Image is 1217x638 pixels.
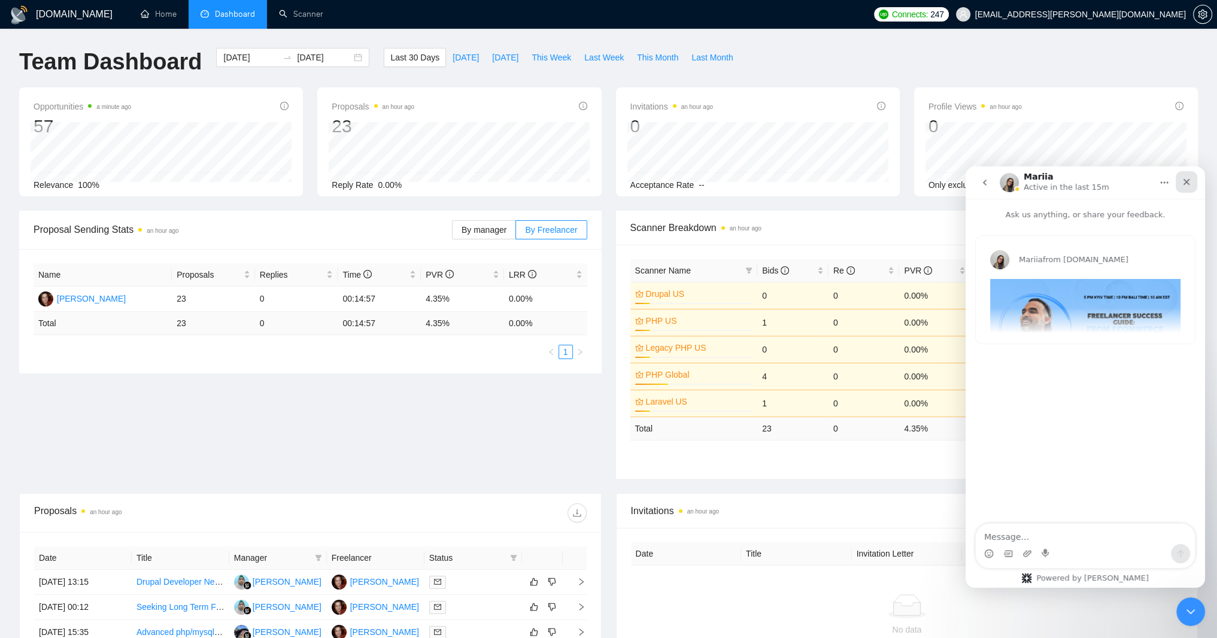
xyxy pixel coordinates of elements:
td: 0 [255,312,338,335]
a: NN[PERSON_NAME] [234,576,321,586]
th: Freelancer [962,542,1073,566]
img: JE [332,575,347,590]
span: Time [342,270,371,279]
td: 0 [828,390,900,417]
span: filter [743,262,755,279]
td: 00:14:57 [338,287,421,312]
div: 0 [928,115,1022,138]
button: dislike [545,600,559,614]
span: This Month [637,51,678,64]
td: 0.00% [899,390,970,417]
span: info-circle [1175,102,1183,110]
li: Next Page [573,345,587,359]
td: Total [630,417,758,440]
span: filter [508,549,520,567]
td: 0.00% [899,309,970,336]
button: [DATE] [485,48,525,67]
a: NN[PERSON_NAME] [234,601,321,611]
span: mail [434,628,441,636]
td: 0 [255,287,338,312]
button: Last 30 Days [384,48,446,67]
span: By manager [462,225,506,235]
span: info-circle [579,102,587,110]
td: 0 [757,336,828,363]
a: Seeking Long Term Full-Stack (PHP / Laravel / React Expert) for eCommerce / Logistics Startup [136,602,492,612]
span: info-circle [781,266,789,275]
div: [PERSON_NAME] [253,600,321,613]
span: -- [699,180,704,190]
img: JE [38,291,53,306]
button: [DATE] [446,48,485,67]
time: an hour ago [147,227,178,234]
input: End date [297,51,351,64]
button: This Week [525,48,578,67]
div: [PERSON_NAME] [350,575,419,588]
span: like [530,602,538,612]
td: 0 [828,336,900,363]
button: Last Month [685,48,739,67]
span: Last Month [691,51,733,64]
span: mail [434,603,441,610]
button: This Month [630,48,685,67]
div: 23 [332,115,414,138]
div: 57 [34,115,131,138]
div: [PERSON_NAME] [350,600,419,613]
span: crown [635,370,644,379]
button: download [567,503,587,522]
span: like [530,577,538,587]
span: Acceptance Rate [630,180,694,190]
button: like [527,600,541,614]
td: 4.35 % [421,312,504,335]
span: swap-right [283,53,292,62]
time: an hour ago [383,104,414,110]
a: PHP US [646,314,751,327]
time: an hour ago [90,509,122,515]
a: 1 [559,345,572,359]
span: info-circle [877,102,885,110]
h1: Team Dashboard [19,48,202,76]
a: Advanced php/mysql web developer needed for manufacturing catalog maintenance [136,627,448,637]
a: AA[PERSON_NAME] [234,627,321,636]
span: right [567,628,585,636]
a: Laravel US [646,395,751,408]
td: 23 [172,287,255,312]
th: Replies [255,263,338,287]
span: right [576,348,584,356]
span: Re [833,266,855,275]
td: 0 [828,417,900,440]
th: Title [132,546,229,570]
span: dislike [548,602,556,612]
button: Last Week [578,48,630,67]
td: 0 [828,363,900,390]
span: to [283,53,292,62]
time: an hour ago [687,508,719,515]
img: gigradar-bm.png [243,581,251,590]
span: Replies [260,268,324,281]
td: 0.00 % [504,312,587,335]
img: upwork-logo.png [879,10,888,19]
img: gigradar-bm.png [243,606,251,615]
span: left [548,348,555,356]
span: like [530,627,538,637]
a: PHP Global [646,368,751,381]
a: Legacy PHP US [646,341,751,354]
td: 00:14:57 [338,312,421,335]
span: info-circle [280,102,289,110]
th: Manager [229,546,327,570]
img: NN [234,600,249,615]
td: Total [34,312,172,335]
span: [DATE] [492,51,518,64]
span: Only exclusive agency members [928,180,1049,190]
td: 4.35% [421,287,504,312]
span: Proposals [332,99,414,114]
span: Proposals [177,268,241,281]
li: Previous Page [544,345,559,359]
span: LRR [509,270,536,279]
